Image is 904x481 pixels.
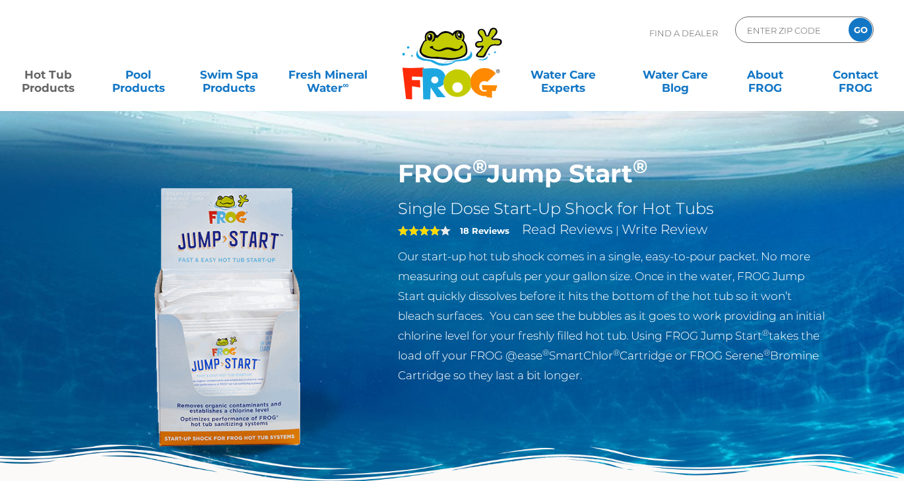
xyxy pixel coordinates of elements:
[649,17,718,50] p: Find A Dealer
[342,80,348,90] sup: ∞
[104,61,174,88] a: PoolProducts
[640,61,710,88] a: Water CareBlog
[762,328,769,338] sup: ®
[633,155,647,178] sup: ®
[398,159,829,189] h1: FROG Jump Start
[522,221,613,237] a: Read Reviews
[194,61,264,88] a: Swim SpaProducts
[613,348,620,357] sup: ®
[616,224,619,237] span: |
[398,225,440,236] span: 4
[284,61,371,88] a: Fresh MineralWater∞
[821,61,891,88] a: ContactFROG
[76,159,378,461] img: jump-start.png
[398,246,829,385] p: Our start-up hot tub shock comes in a single, easy-to-pour packet. No more measuring out capfuls ...
[506,61,620,88] a: Water CareExperts
[542,348,549,357] sup: ®
[460,225,509,236] strong: 18 Reviews
[398,199,829,219] h2: Single Dose Start-Up Shock for Hot Tubs
[622,221,707,237] a: Write Review
[730,61,800,88] a: AboutFROG
[849,18,872,42] input: GO
[763,348,770,357] sup: ®
[746,20,835,40] input: Zip Code Form
[472,155,487,178] sup: ®
[13,61,83,88] a: Hot TubProducts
